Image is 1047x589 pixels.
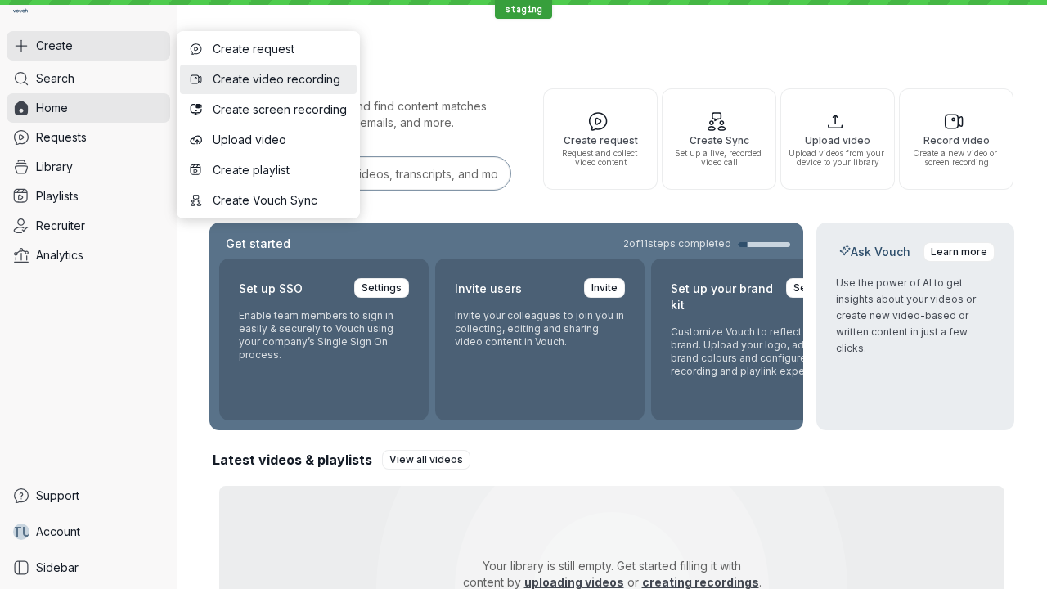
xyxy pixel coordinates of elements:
[222,236,294,252] h2: Get started
[36,100,68,116] span: Home
[788,135,887,146] span: Upload video
[669,135,769,146] span: Create Sync
[591,280,618,296] span: Invite
[7,211,170,241] a: Recruiter
[7,64,170,93] a: Search
[36,188,79,205] span: Playlists
[213,132,347,148] span: Upload video
[36,488,79,504] span: Support
[213,71,347,88] span: Create video recording
[213,192,347,209] span: Create Vouch Sync
[543,88,658,190] button: Create requestRequest and collect video content
[671,326,841,378] p: Customize Vouch to reflect your brand. Upload your logo, adjust brand colours and configure the r...
[786,278,841,298] a: Settings
[623,237,731,250] span: 2 of 11 steps completed
[180,155,357,185] button: Create playlist
[623,237,790,250] a: 2of11steps completed
[180,34,357,64] button: Create request
[524,575,624,589] a: uploading videos
[780,88,895,190] button: Upload videoUpload videos from your device to your library
[36,247,83,263] span: Analytics
[7,182,170,211] a: Playlists
[662,88,776,190] button: Create SyncSet up a live, recorded video call
[7,152,170,182] a: Library
[793,280,834,296] span: Settings
[7,93,170,123] a: Home
[239,309,409,362] p: Enable team members to sign in easily & securely to Vouch using your company’s Single Sign On pro...
[36,218,85,234] span: Recruiter
[362,280,402,296] span: Settings
[7,7,34,18] a: Go to homepage
[180,95,357,124] button: Create screen recording
[923,242,995,262] a: Learn more
[906,135,1006,146] span: Record video
[669,149,769,167] span: Set up a live, recorded video call
[239,278,303,299] h2: Set up SSO
[36,560,79,576] span: Sidebar
[455,278,522,299] h2: Invite users
[36,524,80,540] span: Account
[584,278,625,298] a: Invite
[354,278,409,298] a: Settings
[836,275,995,357] p: Use the power of AI to get insights about your videos or create new video-based or written conten...
[22,524,31,540] span: U
[836,244,914,260] h2: Ask Vouch
[550,135,650,146] span: Create request
[7,553,170,582] a: Sidebar
[7,481,170,510] a: Support
[7,517,170,546] a: TUAccount
[642,575,759,589] a: creating recordings
[12,524,22,540] span: T
[209,33,1014,79] h1: Hi, Test!
[180,65,357,94] button: Create video recording
[931,244,987,260] span: Learn more
[213,41,347,57] span: Create request
[7,31,170,61] button: Create
[213,162,347,178] span: Create playlist
[213,101,347,118] span: Create screen recording
[36,129,87,146] span: Requests
[671,278,776,316] h2: Set up your brand kit
[180,125,357,155] button: Upload video
[180,186,357,215] button: Create Vouch Sync
[550,149,650,167] span: Request and collect video content
[36,38,73,54] span: Create
[213,451,372,469] h2: Latest videos & playlists
[455,309,625,348] p: Invite your colleagues to join you in collecting, editing and sharing video content in Vouch.
[788,149,887,167] span: Upload videos from your device to your library
[906,149,1006,167] span: Create a new video or screen recording
[899,88,1013,190] button: Record videoCreate a new video or screen recording
[36,159,73,175] span: Library
[7,241,170,270] a: Analytics
[209,98,514,131] p: Search for any keywords and find content matches through transcriptions, user emails, and more.
[36,70,74,87] span: Search
[382,450,470,470] a: View all videos
[7,123,170,152] a: Requests
[389,452,463,468] span: View all videos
